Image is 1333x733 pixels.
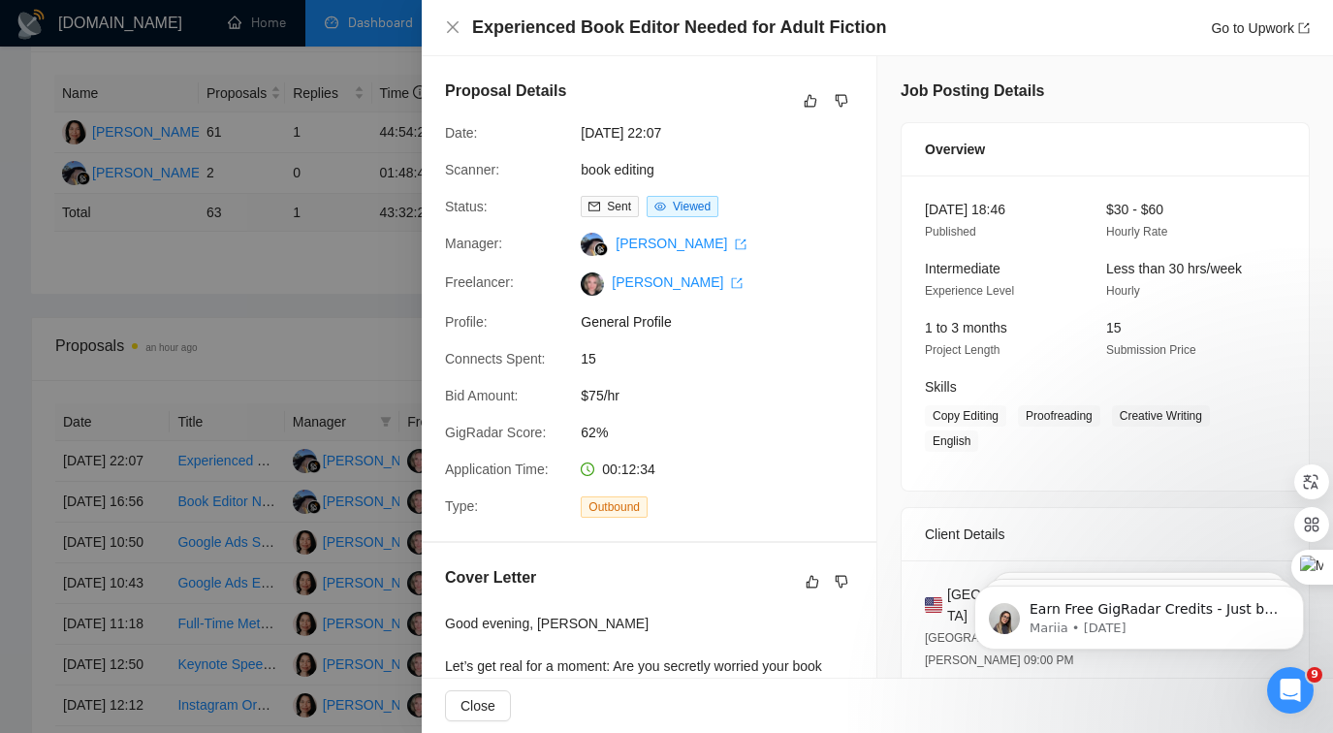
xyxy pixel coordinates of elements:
[799,89,822,112] button: like
[925,508,1285,560] div: Client Details
[925,284,1014,298] span: Experience Level
[1112,405,1210,427] span: Creative Writing
[1106,202,1163,217] span: $30 - $60
[581,162,654,177] a: book editing
[581,496,648,518] span: Outbound
[445,274,514,290] span: Freelancer:
[945,545,1333,681] iframe: Intercom notifications message
[1106,284,1140,298] span: Hourly
[804,93,817,109] span: like
[602,462,655,477] span: 00:12:34
[460,695,495,717] span: Close
[588,201,600,212] span: mail
[1267,667,1314,714] iframe: Intercom live chat
[445,19,460,35] span: close
[581,311,872,333] span: General Profile
[445,690,511,721] button: Close
[581,385,872,406] span: $75/hr
[581,462,594,476] span: clock-circle
[1307,667,1322,683] span: 9
[581,272,604,296] img: c1tKGTSGmpVqTrUI9oZdjUSP4tZ-xksWB6Cspy1V1gFvpCVyWfmZPb48iagdmaAyxn
[925,261,1000,276] span: Intermediate
[594,242,608,256] img: gigradar-bm.png
[445,314,488,330] span: Profile:
[925,202,1005,217] span: [DATE] 18:46
[616,236,746,251] a: [PERSON_NAME] export
[445,125,477,141] span: Date:
[925,343,1000,357] span: Project Length
[445,236,502,251] span: Manager:
[925,405,1006,427] span: Copy Editing
[1018,405,1100,427] span: Proofreading
[445,425,546,440] span: GigRadar Score:
[445,351,546,366] span: Connects Spent:
[673,200,711,213] span: Viewed
[1211,20,1310,36] a: Go to Upworkexport
[806,574,819,590] span: like
[445,566,536,590] h5: Cover Letter
[581,348,872,369] span: 15
[1106,261,1242,276] span: Less than 30 hrs/week
[1298,22,1310,34] span: export
[801,570,824,593] button: like
[581,422,872,443] span: 62%
[835,574,848,590] span: dislike
[607,200,631,213] span: Sent
[735,239,746,250] span: export
[1106,343,1196,357] span: Submission Price
[830,89,853,112] button: dislike
[445,498,478,514] span: Type:
[654,201,666,212] span: eye
[925,631,1073,667] span: [GEOGRAPHIC_DATA][PERSON_NAME] 09:00 PM
[445,80,566,103] h5: Proposal Details
[445,462,549,477] span: Application Time:
[445,199,488,214] span: Status:
[925,379,957,395] span: Skills
[1106,320,1122,335] span: 15
[925,225,976,239] span: Published
[830,570,853,593] button: dislike
[581,122,872,143] span: [DATE] 22:07
[1106,225,1167,239] span: Hourly Rate
[731,277,743,289] span: export
[445,388,519,403] span: Bid Amount:
[925,320,1007,335] span: 1 to 3 months
[925,139,985,160] span: Overview
[925,430,978,452] span: English
[925,594,942,616] img: 🇺🇸
[445,19,460,36] button: Close
[835,93,848,109] span: dislike
[901,80,1044,103] h5: Job Posting Details
[472,16,886,40] h4: Experienced Book Editor Needed for Adult Fiction
[612,274,743,290] a: [PERSON_NAME] export
[445,162,499,177] span: Scanner:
